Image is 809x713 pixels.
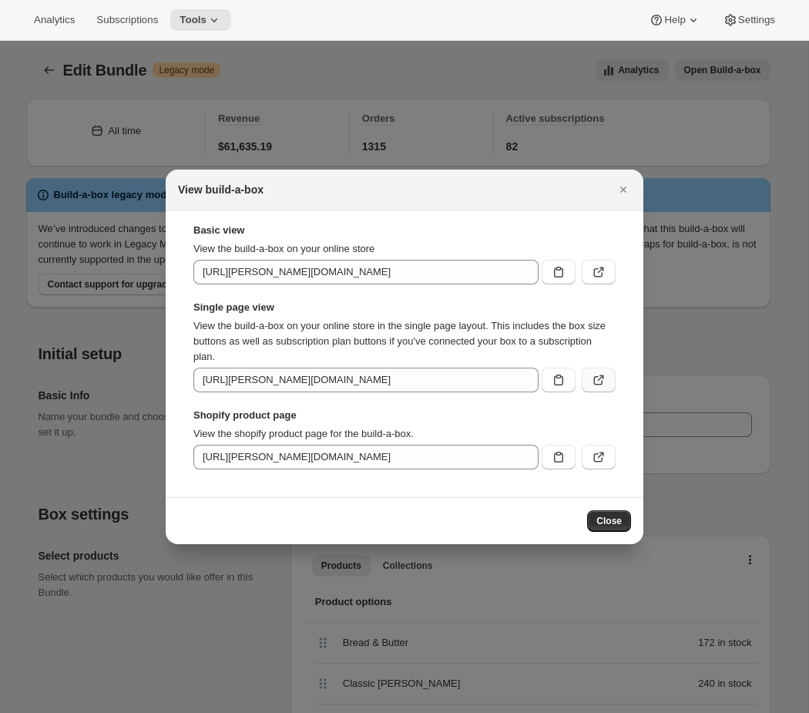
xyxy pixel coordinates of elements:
[639,9,710,31] button: Help
[96,14,158,26] span: Subscriptions
[34,14,75,26] span: Analytics
[170,9,231,31] button: Tools
[25,9,84,31] button: Analytics
[613,179,634,200] button: Close
[193,300,616,315] strong: Single page view
[596,515,622,527] span: Close
[193,241,616,257] p: View the build-a-box on your online store
[738,14,775,26] span: Settings
[87,9,167,31] button: Subscriptions
[713,9,784,31] button: Settings
[664,14,685,26] span: Help
[180,14,206,26] span: Tools
[193,408,616,423] strong: Shopify product page
[178,182,264,197] h2: View build-a-box
[587,510,631,532] button: Close
[193,223,616,238] strong: Basic view
[193,426,616,442] p: View the shopify product page for the build-a-box.
[193,318,616,365] p: View the build-a-box on your online store in the single page layout. This includes the box size b...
